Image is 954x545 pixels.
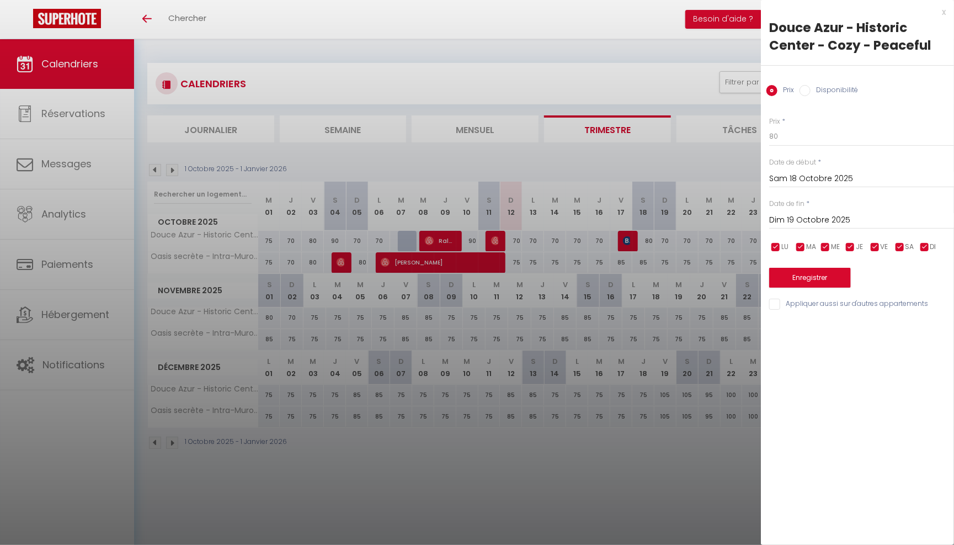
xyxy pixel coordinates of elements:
[811,85,858,97] label: Disponibilité
[769,199,804,209] label: Date de fin
[930,242,936,252] span: DI
[856,242,863,252] span: JE
[806,242,816,252] span: MA
[905,242,914,252] span: SA
[881,242,888,252] span: VE
[831,242,840,252] span: ME
[769,117,780,127] label: Prix
[769,157,816,168] label: Date de début
[777,85,794,97] label: Prix
[761,6,946,19] div: x
[769,19,946,54] div: Douce Azur - Historic Center - Cozy - Peaceful
[781,242,788,252] span: LU
[769,268,851,288] button: Enregistrer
